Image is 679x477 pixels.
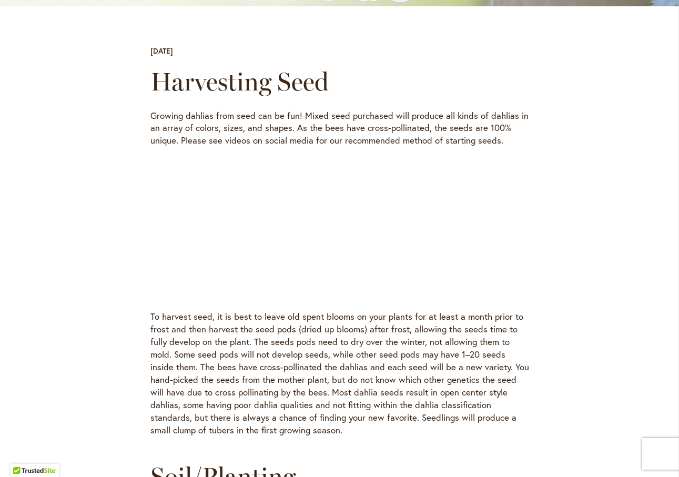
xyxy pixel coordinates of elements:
iframe: Dahlias from Seed - Picking, Planting, Growing [150,159,529,307]
h2: Harvesting Seed [150,67,529,96]
p: Growing dahlias from seed can be fun! Mixed seed purchased will produce all kinds of dahlias in a... [150,109,529,147]
p: To harvest seed, it is best to leave old spent blooms on your plants for at least a month prior t... [150,310,529,437]
div: [DATE] [150,46,173,56]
